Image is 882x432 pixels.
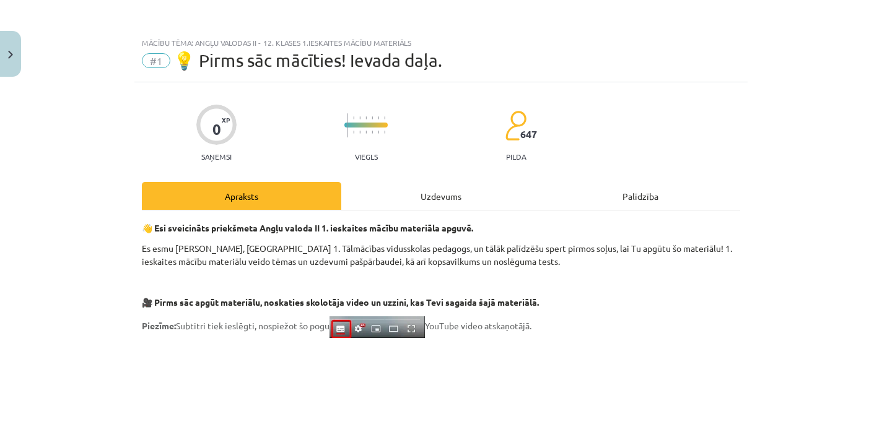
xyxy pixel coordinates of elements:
[359,131,360,134] img: icon-short-line-57e1e144782c952c97e751825c79c345078a6d821885a25fce030b3d8c18986b.svg
[365,116,367,119] img: icon-short-line-57e1e144782c952c97e751825c79c345078a6d821885a25fce030b3d8c18986b.svg
[520,129,537,140] span: 647
[142,320,176,331] strong: Piezīme:
[378,116,379,119] img: icon-short-line-57e1e144782c952c97e751825c79c345078a6d821885a25fce030b3d8c18986b.svg
[384,116,385,119] img: icon-short-line-57e1e144782c952c97e751825c79c345078a6d821885a25fce030b3d8c18986b.svg
[378,131,379,134] img: icon-short-line-57e1e144782c952c97e751825c79c345078a6d821885a25fce030b3d8c18986b.svg
[142,222,473,233] strong: 👋 Esi sveicināts priekšmeta Angļu valoda II 1. ieskaites mācību materiāla apguvē.
[142,53,170,68] span: #1
[142,320,531,331] span: Subtitri tiek ieslēgti, nospiežot šo pogu YouTube video atskaņotājā.
[353,116,354,119] img: icon-short-line-57e1e144782c952c97e751825c79c345078a6d821885a25fce030b3d8c18986b.svg
[196,152,237,161] p: Saņemsi
[365,131,367,134] img: icon-short-line-57e1e144782c952c97e751825c79c345078a6d821885a25fce030b3d8c18986b.svg
[353,131,354,134] img: icon-short-line-57e1e144782c952c97e751825c79c345078a6d821885a25fce030b3d8c18986b.svg
[142,296,539,308] strong: 🎥 Pirms sāc apgūt materiālu, noskaties skolotāja video un uzzini, kas Tevi sagaida šajā materiālā.
[355,152,378,161] p: Viegls
[212,121,221,138] div: 0
[372,131,373,134] img: icon-short-line-57e1e144782c952c97e751825c79c345078a6d821885a25fce030b3d8c18986b.svg
[541,182,740,210] div: Palīdzība
[359,116,360,119] img: icon-short-line-57e1e144782c952c97e751825c79c345078a6d821885a25fce030b3d8c18986b.svg
[384,131,385,134] img: icon-short-line-57e1e144782c952c97e751825c79c345078a6d821885a25fce030b3d8c18986b.svg
[142,242,740,268] p: Es esmu [PERSON_NAME], [GEOGRAPHIC_DATA] 1. Tālmācības vidusskolas pedagogs, un tālāk palīdzēšu s...
[173,50,442,71] span: 💡 Pirms sāc mācīties! Ievada daļa.
[372,116,373,119] img: icon-short-line-57e1e144782c952c97e751825c79c345078a6d821885a25fce030b3d8c18986b.svg
[347,113,348,137] img: icon-long-line-d9ea69661e0d244f92f715978eff75569469978d946b2353a9bb055b3ed8787d.svg
[505,110,526,141] img: students-c634bb4e5e11cddfef0936a35e636f08e4e9abd3cc4e673bd6f9a4125e45ecb1.svg
[142,38,740,47] div: Mācību tēma: Angļu valodas ii - 12. klases 1.ieskaites mācību materiāls
[8,51,13,59] img: icon-close-lesson-0947bae3869378f0d4975bcd49f059093ad1ed9edebbc8119c70593378902aed.svg
[341,182,541,210] div: Uzdevums
[142,182,341,210] div: Apraksts
[222,116,230,123] span: XP
[506,152,526,161] p: pilda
